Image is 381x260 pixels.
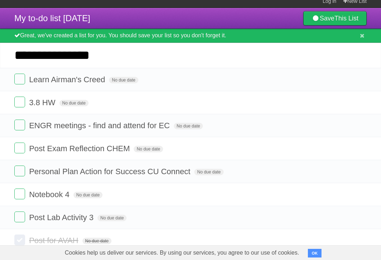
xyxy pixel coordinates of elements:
[14,212,25,222] label: Done
[174,123,203,129] span: No due date
[73,192,103,198] span: No due date
[134,146,163,152] span: No due date
[14,13,90,23] span: My to-do list [DATE]
[14,120,25,130] label: Done
[29,98,57,107] span: 3.8 HW
[29,236,80,245] span: Post for AVAH
[29,167,192,176] span: Personal Plan Action for Success CU Connect
[14,74,25,84] label: Done
[58,246,306,260] span: Cookies help us deliver our services. By using our services, you agree to our use of cookies.
[14,235,25,245] label: Done
[29,144,132,153] span: Post Exam Reflection CHEM
[308,249,322,257] button: OK
[14,189,25,199] label: Done
[29,190,71,199] span: Notebook 4
[97,215,127,221] span: No due date
[14,166,25,176] label: Done
[29,213,95,222] span: Post Lab Activity 3
[334,15,358,22] b: This List
[194,169,223,175] span: No due date
[59,100,89,106] span: No due date
[14,97,25,107] label: Done
[29,75,107,84] span: Learn Airman's Creed
[29,121,172,130] span: ENGR meetings - find and attend for EC
[109,77,138,83] span: No due date
[303,11,367,25] a: SaveThis List
[82,238,111,244] span: No due date
[14,143,25,153] label: Done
